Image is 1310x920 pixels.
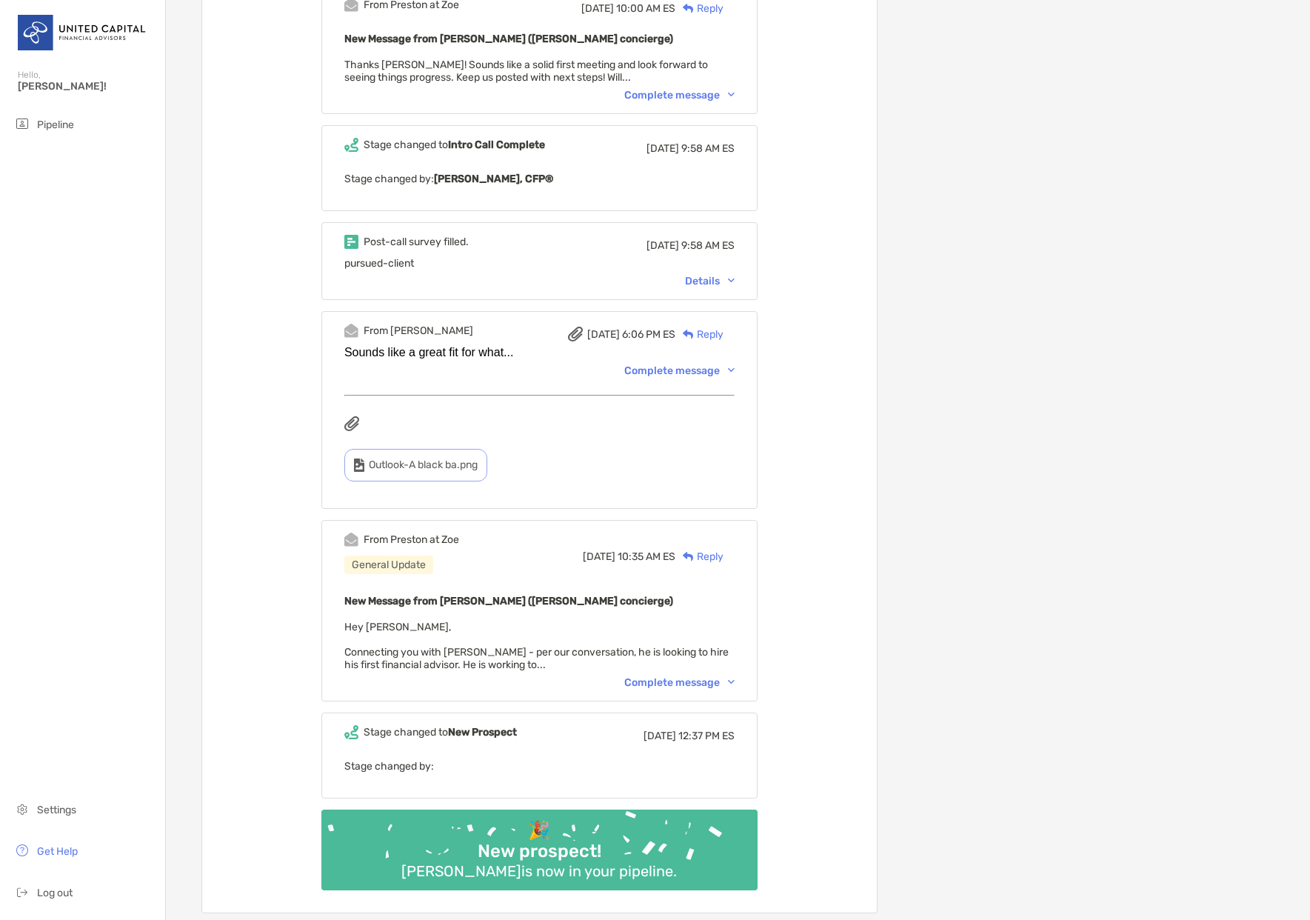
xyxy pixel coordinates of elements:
img: pipeline icon [13,115,31,133]
img: Reply icon [683,330,694,339]
span: Pipeline [37,119,74,131]
div: Stage changed to [364,139,545,151]
span: [DATE] [644,730,676,742]
span: Settings [37,804,76,816]
span: [PERSON_NAME]! [18,80,156,93]
div: Stage changed to [364,726,517,739]
p: Stage changed by: [344,170,735,188]
span: 12:37 PM ES [678,730,735,742]
img: Event icon [344,725,358,739]
span: [DATE] [581,2,614,15]
img: get-help icon [13,841,31,859]
img: Chevron icon [728,368,735,373]
img: logout icon [13,883,31,901]
div: Reply [675,327,723,342]
span: 10:35 AM ES [618,550,675,563]
span: Outlook-A black ba.png [369,459,478,471]
div: Complete message [624,364,735,377]
span: Log out [37,887,73,899]
img: Event icon [344,324,358,338]
span: [DATE] [646,239,679,252]
div: From Preston at Zoe [364,533,459,546]
span: [DATE] [646,142,679,155]
img: settings icon [13,800,31,818]
span: 6:06 PM ES [622,328,675,341]
div: Complete message [624,89,735,101]
img: Chevron icon [728,279,735,283]
div: Reply [675,549,723,564]
span: [DATE] [587,328,620,341]
span: [DATE] [583,550,615,563]
div: Sounds like a great fit for what... [344,346,735,359]
div: General Update [344,556,433,574]
img: Event icon [344,138,358,152]
img: attachment [568,327,583,341]
b: Intro Call Complete [448,139,545,151]
span: Hey [PERSON_NAME], Connecting you with [PERSON_NAME] - per our conversation, he is looking to hir... [344,621,729,671]
div: Reply [675,1,723,16]
img: Chevron icon [728,93,735,97]
b: [PERSON_NAME], CFP® [434,173,553,185]
b: New Prospect [448,726,517,739]
img: Chevron icon [728,680,735,684]
div: 🎉 [522,820,556,841]
div: [PERSON_NAME] is now in your pipeline. [395,862,683,880]
span: Get Help [37,845,78,858]
img: United Capital Logo [18,6,147,59]
img: Event icon [344,235,358,249]
p: Stage changed by: [344,757,735,776]
img: attachments [344,416,359,431]
div: New prospect! [472,841,607,862]
span: Thanks [PERSON_NAME]! Sounds like a solid first meeting and look forward to seeing things progres... [344,59,708,84]
div: Complete message [624,676,735,689]
img: type [354,459,364,472]
span: pursued-client [344,257,414,270]
span: 9:58 AM ES [681,142,735,155]
img: Reply icon [683,4,694,13]
div: Post-call survey filled. [364,236,469,248]
img: Confetti [321,810,758,879]
div: Details [685,275,735,287]
b: New Message from [PERSON_NAME] ([PERSON_NAME] concierge) [344,33,673,45]
span: 10:00 AM ES [616,2,675,15]
div: From [PERSON_NAME] [364,324,473,337]
img: Reply icon [683,552,694,561]
b: New Message from [PERSON_NAME] ([PERSON_NAME] concierge) [344,595,673,607]
span: 9:58 AM ES [681,239,735,252]
img: Event icon [344,533,358,547]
